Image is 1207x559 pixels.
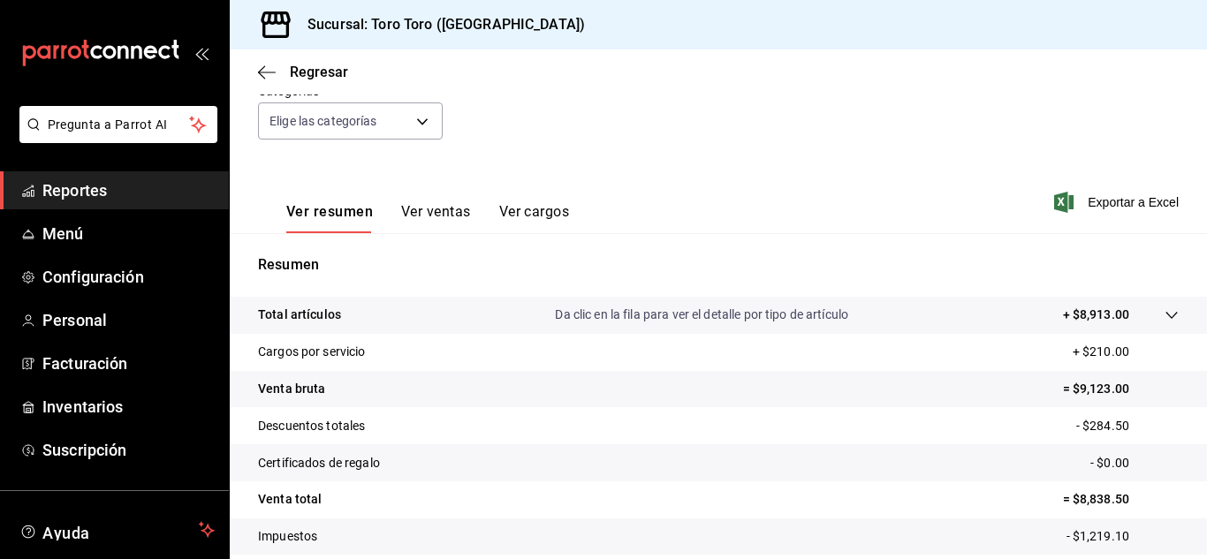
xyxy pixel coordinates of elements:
span: Menú [42,222,215,246]
button: Exportar a Excel [1058,192,1179,213]
span: Elige las categorías [269,112,377,130]
span: Regresar [290,64,348,80]
p: = $9,123.00 [1063,380,1179,398]
p: Impuestos [258,527,317,546]
p: = $8,838.50 [1063,490,1179,509]
button: Pregunta a Parrot AI [19,106,217,143]
p: Certificados de regalo [258,454,380,472]
span: Reportes [42,178,215,202]
p: Da clic en la fila para ver el detalle por tipo de artículo [555,306,848,324]
button: open_drawer_menu [194,46,209,60]
p: + $210.00 [1073,343,1179,361]
h3: Sucursal: Toro Toro ([GEOGRAPHIC_DATA]) [293,14,585,35]
span: Personal [42,308,215,332]
button: Ver cargos [499,203,570,233]
p: Descuentos totales [258,417,365,435]
button: Regresar [258,64,348,80]
p: Venta total [258,490,322,509]
p: Venta bruta [258,380,325,398]
span: Facturación [42,351,215,375]
p: - $1,219.10 [1067,527,1179,546]
p: - $0.00 [1090,454,1179,472]
span: Suscripción [42,438,215,462]
button: Ver ventas [401,203,471,233]
p: Resumen [258,254,1179,276]
span: Inventarios [42,395,215,419]
p: Cargos por servicio [258,343,366,361]
div: navigation tabs [286,203,569,233]
p: - $284.50 [1076,417,1179,435]
p: Total artículos [258,306,341,324]
p: + $8,913.00 [1063,306,1129,324]
button: Ver resumen [286,203,373,233]
span: Configuración [42,265,215,289]
a: Pregunta a Parrot AI [12,128,217,147]
span: Ayuda [42,519,192,540]
span: Pregunta a Parrot AI [48,116,190,134]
